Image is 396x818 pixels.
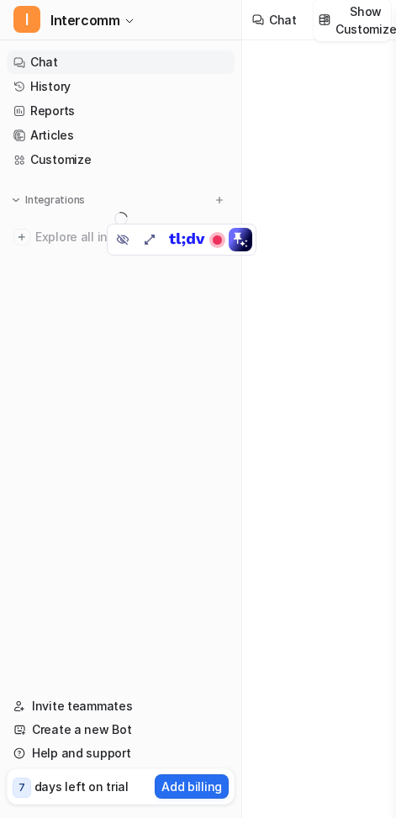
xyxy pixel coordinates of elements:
[13,6,40,33] span: I
[155,774,229,799] button: Add billing
[10,194,22,206] img: expand menu
[319,13,330,26] img: customize
[7,225,235,249] a: Explore all integrations
[7,741,235,765] a: Help and support
[35,224,228,251] span: Explore all integrations
[7,694,235,718] a: Invite teammates
[7,718,235,741] a: Create a new Bot
[18,780,25,795] p: 7
[214,194,225,206] img: menu_add.svg
[50,8,119,32] span: Intercomm
[7,99,235,123] a: Reports
[34,778,129,795] p: days left on trial
[25,193,85,207] p: Integrations
[161,778,222,795] p: Add billing
[335,3,396,38] p: Show Customize
[7,50,235,74] a: Chat
[7,148,235,172] a: Customize
[13,229,30,245] img: explore all integrations
[7,192,90,208] button: Integrations
[269,11,297,29] div: Chat
[7,75,235,98] a: History
[7,124,235,147] a: Articles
